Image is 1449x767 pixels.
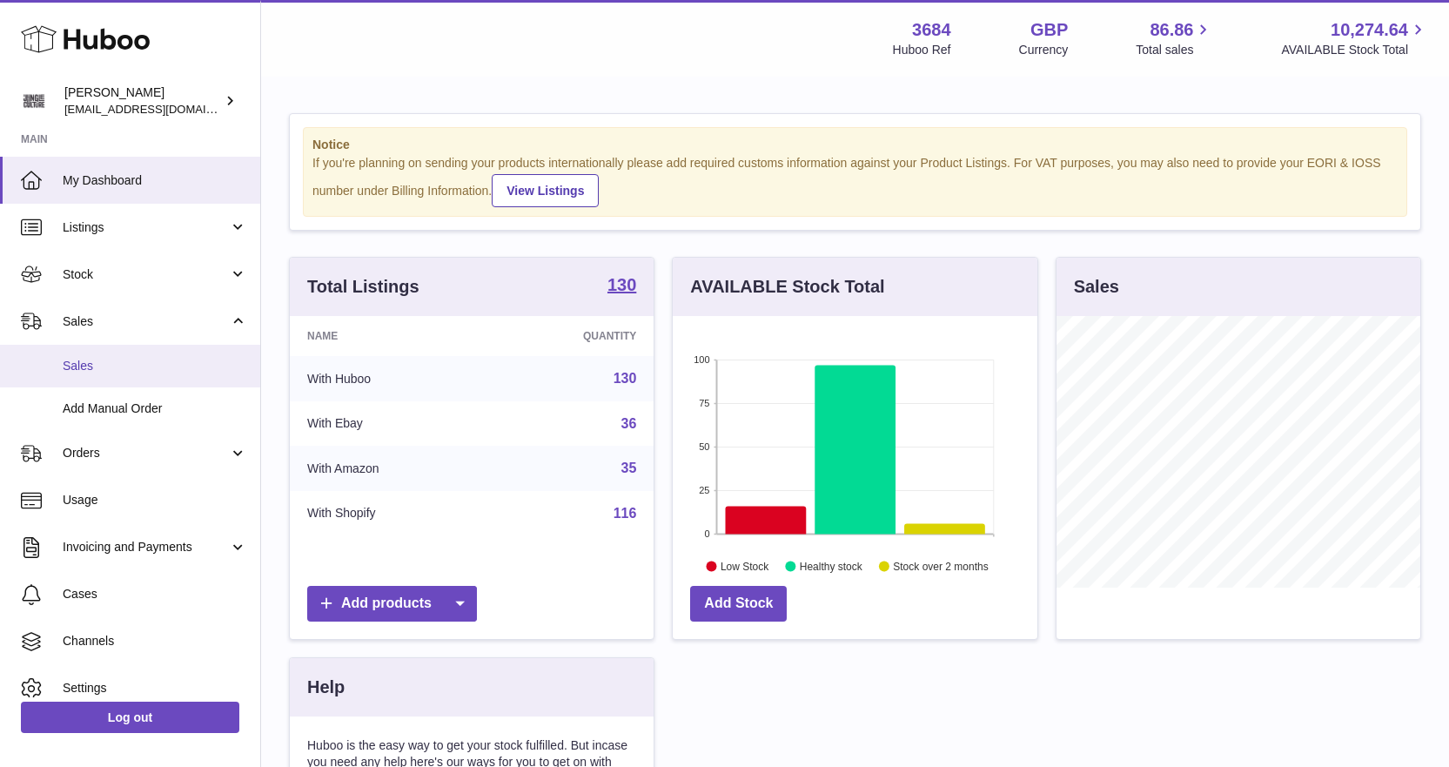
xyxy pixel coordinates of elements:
[1030,18,1068,42] strong: GBP
[290,316,489,356] th: Name
[1281,42,1428,58] span: AVAILABLE Stock Total
[63,633,247,649] span: Channels
[63,219,229,236] span: Listings
[1019,42,1069,58] div: Currency
[912,18,951,42] strong: 3684
[1281,18,1428,58] a: 10,274.64 AVAILABLE Stock Total
[63,313,229,330] span: Sales
[307,275,419,299] h3: Total Listings
[63,266,229,283] span: Stock
[307,676,345,699] h3: Help
[694,354,709,365] text: 100
[312,155,1398,207] div: If you're planning on sending your products internationally please add required customs informati...
[63,539,229,555] span: Invoicing and Payments
[700,398,710,408] text: 75
[63,358,247,374] span: Sales
[290,446,489,491] td: With Amazon
[63,680,247,696] span: Settings
[700,485,710,495] text: 25
[489,316,654,356] th: Quantity
[290,491,489,536] td: With Shopify
[64,84,221,118] div: [PERSON_NAME]
[894,560,989,572] text: Stock over 2 months
[21,88,47,114] img: theinternationalventure@gmail.com
[705,528,710,539] text: 0
[621,416,637,431] a: 36
[290,401,489,447] td: With Ebay
[621,461,637,475] a: 35
[63,586,247,602] span: Cases
[800,560,863,572] text: Healthy stock
[1136,18,1213,58] a: 86.86 Total sales
[307,586,477,622] a: Add products
[690,586,787,622] a: Add Stock
[1136,42,1213,58] span: Total sales
[607,276,636,293] strong: 130
[492,174,599,207] a: View Listings
[63,172,247,189] span: My Dashboard
[721,560,769,572] text: Low Stock
[290,356,489,401] td: With Huboo
[1150,18,1193,42] span: 86.86
[700,441,710,452] text: 50
[64,102,256,116] span: [EMAIL_ADDRESS][DOMAIN_NAME]
[690,275,884,299] h3: AVAILABLE Stock Total
[63,400,247,417] span: Add Manual Order
[21,702,239,733] a: Log out
[63,492,247,508] span: Usage
[607,276,636,297] a: 130
[614,506,637,521] a: 116
[893,42,951,58] div: Huboo Ref
[614,371,637,386] a: 130
[312,137,1398,153] strong: Notice
[1074,275,1119,299] h3: Sales
[1331,18,1408,42] span: 10,274.64
[63,445,229,461] span: Orders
